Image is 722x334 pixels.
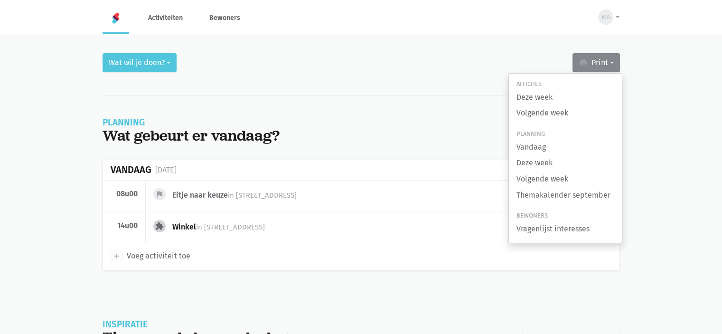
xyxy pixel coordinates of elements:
div: Wat gebeurt er vandaag? [103,127,280,144]
button: Print [572,53,619,72]
div: Wat wil je doen? [508,73,622,243]
span: MA [602,12,610,22]
div: Eitje naar keuze [172,190,304,200]
a: Deze week [509,155,622,171]
i: print [579,58,587,67]
div: 08u00 [111,189,138,199]
span: Voeg activiteit toe [127,250,190,262]
a: Deze week [509,89,622,105]
span: in [STREET_ADDRESS] [196,223,265,231]
i: extension [155,222,164,230]
a: Vragenlijst interesses [509,221,622,237]
img: Home [110,12,122,24]
div: Planning [509,129,622,139]
a: Bewoners [202,2,248,34]
a: add Voeg activiteit toe [111,250,190,262]
div: Vandaag [111,164,151,175]
div: [DATE] [155,164,177,176]
i: add [113,252,121,260]
div: 14u00 [111,221,138,230]
a: Vandaag [509,139,622,155]
i: flag [155,190,164,199]
span: in [STREET_ADDRESS] [228,191,297,200]
div: Inspiratie [103,320,305,329]
a: Activiteiten [141,2,190,34]
a: Volgende week [509,105,622,121]
div: Affiches [509,79,622,89]
div: Winkel [172,222,272,232]
a: Themakalender september [509,187,622,203]
button: MA [592,6,619,28]
button: Wat wil je doen? [103,53,177,72]
div: Planning [103,118,280,127]
a: Volgende week [509,171,622,187]
div: Bewoners [509,211,622,221]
